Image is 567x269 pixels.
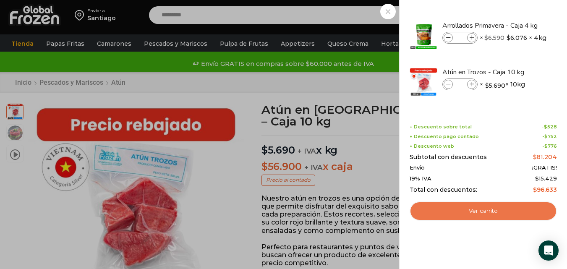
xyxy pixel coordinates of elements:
span: 19% IVA [410,175,431,182]
span: $ [533,186,537,193]
span: Total con descuentos: [410,186,477,193]
span: $ [544,124,547,130]
span: 15.429 [535,175,557,182]
bdi: 5.690 [485,81,505,90]
a: Ver carrito [410,201,557,221]
span: + Descuento sobre total [410,124,472,130]
span: $ [485,81,489,90]
span: - [542,134,557,139]
a: Atún en Trozos - Caja 10 kg [442,68,542,77]
a: Arrollados Primavera - Caja 4 kg [442,21,542,30]
input: Product quantity [454,33,466,42]
span: $ [544,133,548,139]
bdi: 81.204 [533,153,557,161]
span: - [542,124,557,130]
span: - [542,144,557,149]
input: Product quantity [454,80,466,89]
span: $ [507,34,510,42]
span: $ [544,143,548,149]
bdi: 528 [544,124,557,130]
span: × × 10kg [480,78,525,90]
span: $ [533,153,537,161]
span: + Descuento web [410,144,454,149]
bdi: 96.633 [533,186,557,193]
span: $ [535,175,539,182]
span: $ [484,34,488,42]
span: Subtotal con descuentos [410,154,487,161]
div: Open Intercom Messenger [538,240,559,261]
bdi: 776 [544,143,557,149]
span: ¡GRATIS! [532,165,557,171]
span: × × 4kg [480,32,546,44]
bdi: 752 [544,133,557,139]
bdi: 6.590 [484,34,504,42]
span: + Descuento pago contado [410,134,479,139]
bdi: 6.076 [507,34,527,42]
span: Envío [410,165,425,171]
